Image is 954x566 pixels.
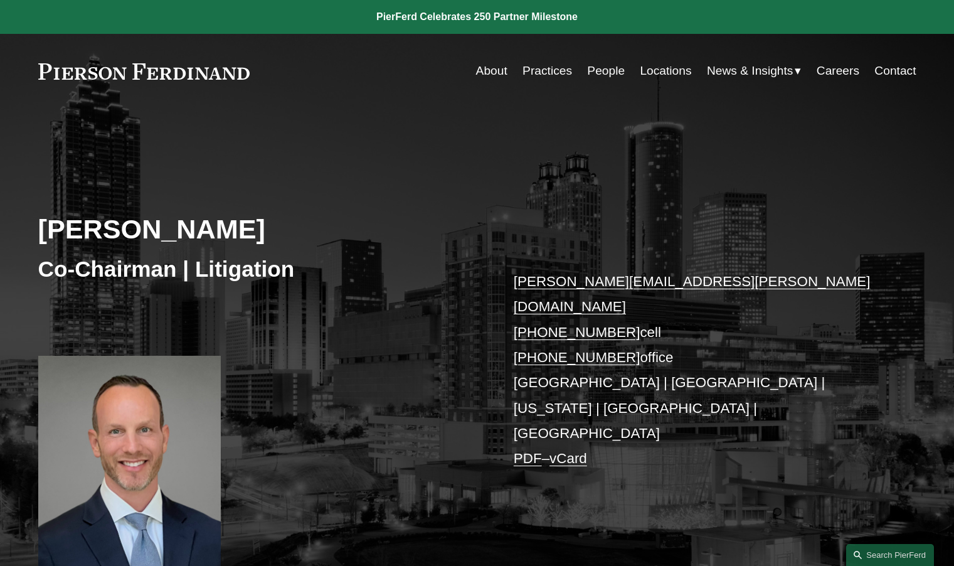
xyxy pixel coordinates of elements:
[514,274,871,314] a: [PERSON_NAME][EMAIL_ADDRESS][PERSON_NAME][DOMAIN_NAME]
[817,59,859,83] a: Careers
[874,59,916,83] a: Contact
[38,213,477,245] h2: [PERSON_NAME]
[476,59,507,83] a: About
[640,59,691,83] a: Locations
[707,60,793,82] span: News & Insights
[514,324,640,340] a: [PHONE_NUMBER]
[38,255,477,283] h3: Co-Chairman | Litigation
[707,59,802,83] a: folder dropdown
[514,350,640,365] a: [PHONE_NUMBER]
[587,59,625,83] a: People
[514,269,879,472] p: cell office [GEOGRAPHIC_DATA] | [GEOGRAPHIC_DATA] | [US_STATE] | [GEOGRAPHIC_DATA] | [GEOGRAPHIC_...
[522,59,572,83] a: Practices
[846,544,934,566] a: Search this site
[549,451,587,466] a: vCard
[514,451,542,466] a: PDF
